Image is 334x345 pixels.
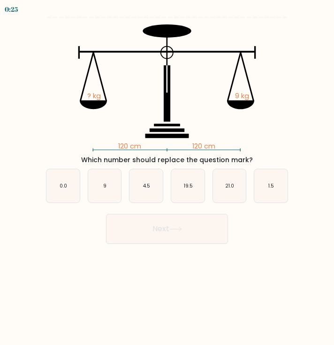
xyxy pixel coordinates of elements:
tspan: 120 cm [118,141,141,151]
button: Next [106,214,228,244]
text: 21.0 [225,182,234,189]
text: 4.5 [143,182,150,189]
tspan: 120 cm [192,141,215,151]
div: Which number should replace the question mark? [44,155,290,165]
tspan: 9 kg [235,91,249,101]
tspan: ? kg [87,91,101,101]
text: 0.0 [60,182,67,189]
text: 19.5 [184,182,193,189]
div: 0:25 [5,4,18,14]
text: 9 [103,182,106,189]
text: 1.5 [268,182,274,189]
